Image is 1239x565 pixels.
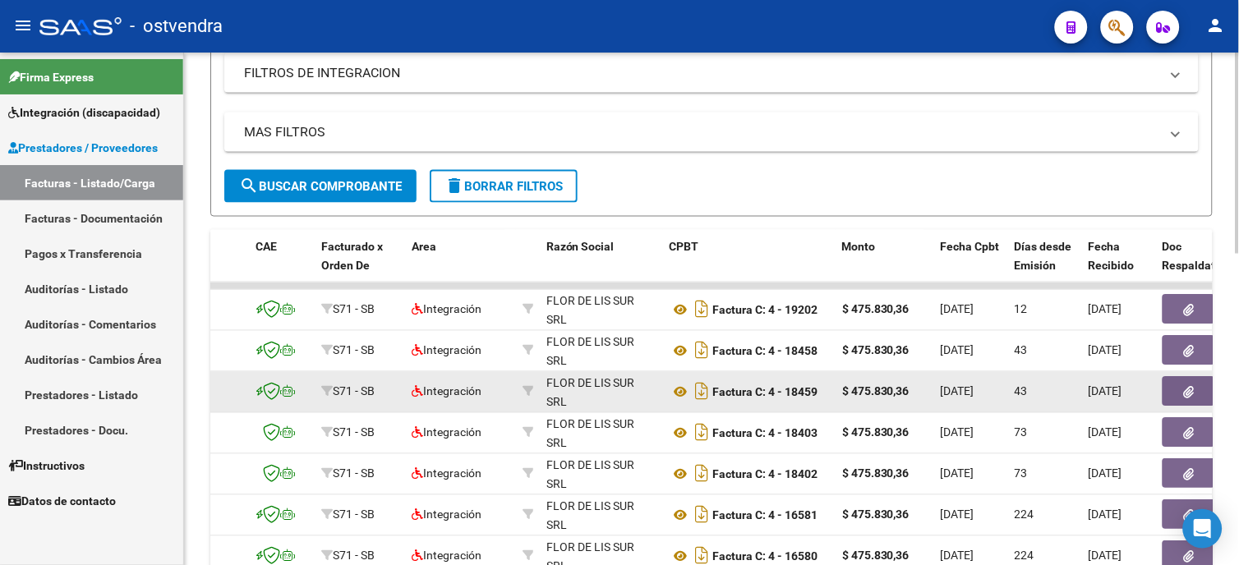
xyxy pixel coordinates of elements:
strong: Factura C: 4 - 18459 [712,386,818,399]
span: S71 - SB [333,426,375,439]
div: FLOR DE LIS SUR SRL [546,292,656,330]
mat-icon: person [1206,16,1226,35]
span: [DATE] [1089,303,1122,316]
span: [DATE] [941,549,974,563]
span: Monto [842,241,876,254]
mat-panel-title: MAS FILTROS [244,123,1159,141]
mat-expansion-panel-header: MAS FILTROS [224,113,1199,152]
span: CAE [256,241,277,254]
datatable-header-cell: CAE [249,230,315,302]
span: S71 - SB [333,467,375,480]
strong: Factura C: 4 - 18402 [712,468,818,481]
div: FLOR DE LIS SUR SRL [546,416,656,453]
strong: $ 475.830,36 [842,508,910,521]
span: Razón Social [546,241,615,254]
div: 30715123815 [546,374,656,409]
span: 12 [1015,303,1028,316]
span: Area [412,241,436,254]
strong: $ 475.830,36 [842,385,910,398]
span: Integración (discapacidad) [8,103,160,122]
i: Descargar documento [691,502,712,528]
i: Descargar documento [691,338,712,364]
span: 224 [1015,508,1034,521]
span: Integración [412,303,481,316]
span: [DATE] [941,467,974,480]
datatable-header-cell: Fecha Recibido [1082,230,1156,302]
button: Buscar Comprobante [224,170,417,203]
mat-icon: delete [444,176,464,195]
div: 30715123815 [546,292,656,327]
span: [DATE] [941,426,974,439]
span: Integración [412,508,481,521]
button: Borrar Filtros [430,170,578,203]
span: Instructivos [8,457,85,475]
mat-icon: search [239,176,259,195]
span: [DATE] [1089,467,1122,480]
span: Días desde Emisión [1015,241,1072,273]
span: S71 - SB [333,303,375,316]
span: Firma Express [8,68,94,86]
div: FLOR DE LIS SUR SRL [546,498,656,535]
span: Integración [412,467,481,480]
i: Descargar documento [691,379,712,405]
datatable-header-cell: Fecha Cpbt [934,230,1008,302]
div: Open Intercom Messenger [1183,509,1223,549]
span: [DATE] [941,508,974,521]
span: [DATE] [1089,549,1122,563]
datatable-header-cell: Monto [836,230,934,302]
datatable-header-cell: CPBT [663,230,836,302]
strong: $ 475.830,36 [842,344,910,357]
div: 30715123815 [546,498,656,532]
datatable-header-cell: Area [405,230,516,302]
div: FLOR DE LIS SUR SRL [546,374,656,412]
span: [DATE] [1089,426,1122,439]
span: [DATE] [1089,385,1122,398]
div: 30715123815 [546,457,656,491]
span: Integración [412,385,481,398]
span: Borrar Filtros [444,179,563,194]
datatable-header-cell: Facturado x Orden De [315,230,405,302]
strong: $ 475.830,36 [842,467,910,480]
span: Integración [412,344,481,357]
span: Integración [412,549,481,563]
span: [DATE] [941,385,974,398]
div: 30715123815 [546,416,656,450]
span: 73 [1015,426,1028,439]
strong: Factura C: 4 - 16580 [712,550,818,563]
span: S71 - SB [333,385,375,398]
span: 43 [1015,385,1028,398]
span: Buscar Comprobante [239,179,402,194]
span: [DATE] [1089,344,1122,357]
span: - ostvendra [130,8,223,44]
span: 73 [1015,467,1028,480]
strong: $ 475.830,36 [842,549,910,563]
div: 30715123815 [546,333,656,368]
span: Fecha Recibido [1089,241,1135,273]
span: [DATE] [1089,508,1122,521]
mat-expansion-panel-header: FILTROS DE INTEGRACION [224,53,1199,93]
span: Datos de contacto [8,492,116,510]
span: S71 - SB [333,344,375,357]
mat-icon: menu [13,16,33,35]
span: Prestadores / Proveedores [8,139,158,157]
span: [DATE] [941,344,974,357]
strong: Factura C: 4 - 19202 [712,304,818,317]
i: Descargar documento [691,461,712,487]
span: CPBT [670,241,699,254]
div: FLOR DE LIS SUR SRL [546,457,656,494]
span: [DATE] [941,303,974,316]
div: FLOR DE LIS SUR SRL [546,333,656,371]
strong: Factura C: 4 - 18458 [712,345,818,358]
datatable-header-cell: Razón Social [540,230,663,302]
strong: Factura C: 4 - 18403 [712,427,818,440]
i: Descargar documento [691,420,712,446]
span: Integración [412,426,481,439]
span: Doc Respaldatoria [1163,241,1237,273]
span: S71 - SB [333,508,375,521]
strong: $ 475.830,36 [842,426,910,439]
datatable-header-cell: Días desde Emisión [1008,230,1082,302]
strong: $ 475.830,36 [842,303,910,316]
strong: Factura C: 4 - 16581 [712,509,818,522]
span: S71 - SB [333,549,375,563]
span: 43 [1015,344,1028,357]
